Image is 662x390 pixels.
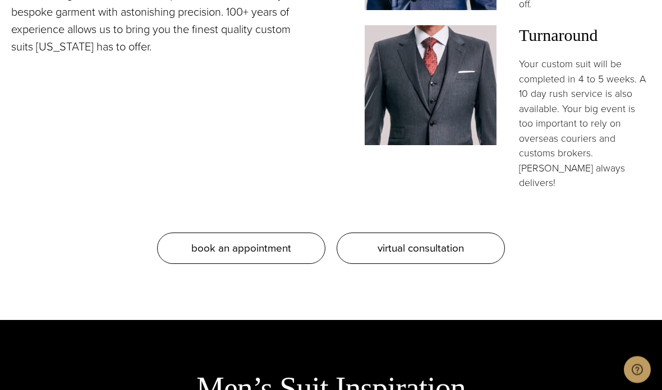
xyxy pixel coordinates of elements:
[337,233,505,264] a: virtual consultation
[157,233,325,264] a: book an appointment
[624,356,651,384] iframe: Opens a widget where you can chat to one of our agents
[519,57,651,191] p: Your custom suit will be completed in 4 to 5 weeks. A 10 day rush service is also available. Your...
[365,26,497,145] img: Client in vested charcoal bespoke suit with white shirt and red patterned tie.
[191,240,291,257] span: book an appointment
[378,240,464,257] span: virtual consultation
[519,26,651,46] h3: Turnaround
